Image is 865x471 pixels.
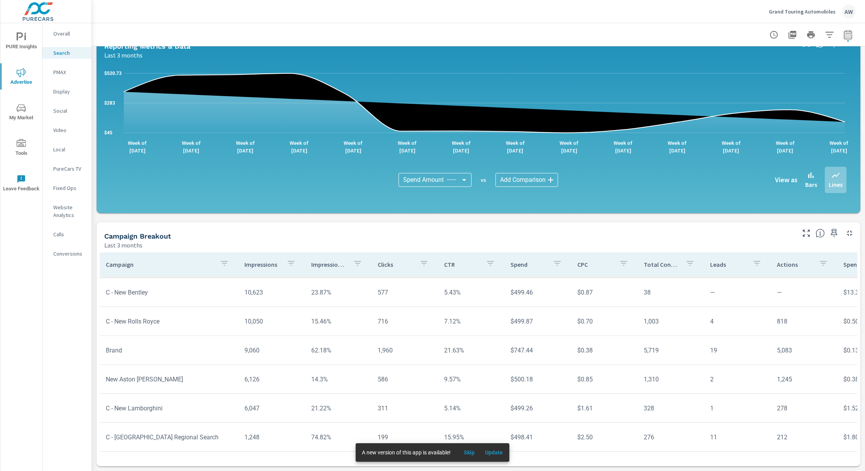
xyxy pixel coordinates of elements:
[785,27,800,42] button: "Export Report to PDF"
[371,398,438,418] td: 311
[371,341,438,360] td: 1,960
[828,227,840,239] span: Save this to your personalized report
[305,312,371,331] td: 15.46%
[53,250,85,258] p: Conversions
[340,139,367,154] p: Week of [DATE]
[638,398,704,418] td: 328
[717,139,745,154] p: Week of [DATE]
[495,173,558,187] div: Add Comparison
[3,103,40,122] span: My Market
[232,139,259,154] p: Week of [DATE]
[104,71,122,76] text: $520.73
[362,449,451,456] span: A new version of this app is available!
[448,139,475,154] p: Week of [DATE]
[644,261,679,268] p: Total Conversions
[53,184,85,192] p: Fixed Ops
[472,176,495,183] p: vs
[53,165,85,173] p: PureCars TV
[710,261,746,268] p: Leads
[769,8,836,15] p: Grand Touring Automobiles
[371,427,438,447] td: 199
[571,283,638,302] td: $0.87
[816,229,825,238] span: This is a summary of Search performance results by campaign. Each column can be sorted.
[178,139,205,154] p: Week of [DATE]
[104,232,171,240] h5: Campaign Breakout
[3,68,40,87] span: Advertise
[822,27,837,42] button: Apply Filters
[502,139,529,154] p: Week of [DATE]
[238,427,305,447] td: 1,248
[504,369,571,389] td: $500.18
[394,139,421,154] p: Week of [DATE]
[704,398,770,418] td: 1
[238,369,305,389] td: 6,126
[438,369,504,389] td: 9.57%
[42,229,92,240] div: Calls
[53,126,85,134] p: Video
[777,261,812,268] p: Actions
[826,139,853,154] p: Week of [DATE]
[704,283,770,302] td: —
[371,283,438,302] td: 577
[311,261,347,268] p: Impression Share
[482,446,506,459] button: Update
[42,47,92,59] div: Search
[571,369,638,389] td: $0.85
[305,341,371,360] td: 62.18%
[53,68,85,76] p: PMAX
[403,176,444,184] span: Spend Amount
[42,105,92,117] div: Social
[53,88,85,95] p: Display
[100,369,238,389] td: New Aston [PERSON_NAME]
[53,230,85,238] p: Calls
[100,312,238,331] td: C - New Rolls Royce
[53,30,85,37] p: Overall
[771,369,837,389] td: 1,245
[704,312,770,331] td: 4
[124,139,151,154] p: Week of [DATE]
[704,341,770,360] td: 19
[238,398,305,418] td: 6,047
[771,283,837,302] td: —
[438,341,504,360] td: 21.63%
[42,28,92,39] div: Overall
[610,139,637,154] p: Week of [DATE]
[842,5,856,19] div: AW
[42,202,92,221] div: Website Analytics
[42,144,92,155] div: Local
[42,248,92,259] div: Conversions
[438,312,504,331] td: 7.12%
[100,398,238,418] td: C - New Lamborghini
[378,261,413,268] p: Clicks
[3,175,40,193] span: Leave Feedback
[500,176,546,184] span: Add Comparison
[485,449,503,456] span: Update
[638,341,704,360] td: 5,719
[238,341,305,360] td: 9,060
[444,261,480,268] p: CTR
[460,449,478,456] span: Skip
[571,312,638,331] td: $0.70
[571,398,638,418] td: $1.61
[42,182,92,194] div: Fixed Ops
[772,139,799,154] p: Week of [DATE]
[771,341,837,360] td: 5,083
[399,173,472,187] div: Spend Amount
[305,369,371,389] td: 14.3%
[803,27,819,42] button: Print Report
[238,283,305,302] td: 10,623
[638,369,704,389] td: 1,310
[438,283,504,302] td: 5.43%
[53,107,85,115] p: Social
[305,398,371,418] td: 21.22%
[104,51,142,60] p: Last 3 months
[771,312,837,331] td: 818
[371,369,438,389] td: 586
[286,139,313,154] p: Week of [DATE]
[457,446,482,459] button: Skip
[571,341,638,360] td: $0.38
[840,27,856,42] button: Select Date Range
[504,427,571,447] td: $498.41
[504,341,571,360] td: $747.44
[556,139,583,154] p: Week of [DATE]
